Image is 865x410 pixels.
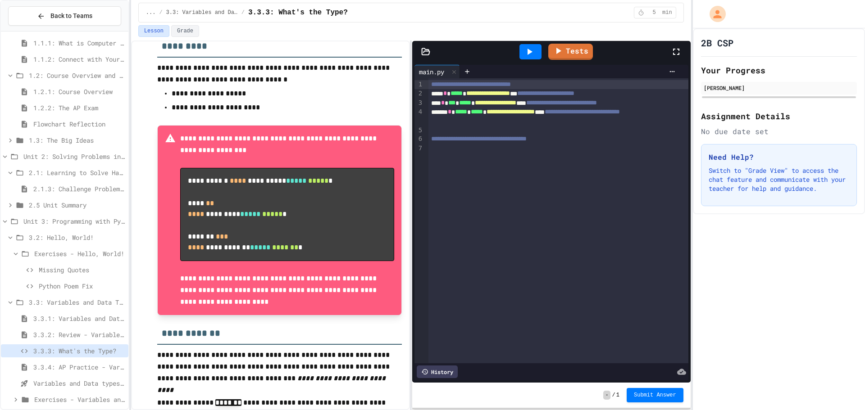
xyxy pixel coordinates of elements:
[414,67,449,77] div: main.py
[603,391,610,400] span: -
[662,9,672,16] span: min
[33,38,125,48] span: 1.1.1: What is Computer Science?
[33,362,125,372] span: 3.3.4: AP Practice - Variables
[241,9,245,16] span: /
[23,216,125,226] span: Unit 3: Programming with Python
[34,249,125,258] span: Exercises - Hello, World!
[701,126,857,137] div: No due date set
[700,4,728,24] div: My Account
[33,119,125,129] span: Flowchart Reflection
[166,9,238,16] span: 3.3: Variables and Data Types
[548,44,593,60] a: Tests
[414,80,423,89] div: 1
[33,184,125,194] span: 2.1.3: Challenge Problem - The Bridge
[701,110,857,122] h2: Assignment Details
[159,9,162,16] span: /
[29,233,125,242] span: 3.2: Hello, World!
[616,392,619,399] span: 1
[709,166,849,193] p: Switch to "Grade View" to access the chat feature and communicate with your teacher for help and ...
[39,265,125,275] span: Missing Quotes
[33,378,125,388] span: Variables and Data types - quiz
[417,365,458,378] div: History
[627,388,683,402] button: Submit Answer
[414,144,423,153] div: 7
[8,6,121,26] button: Back to Teams
[138,25,169,37] button: Lesson
[709,152,849,162] h3: Need Help?
[414,126,423,135] div: 5
[414,99,423,108] div: 3
[33,103,125,113] span: 1.2.2: The AP Exam
[33,54,125,64] span: 1.1.2: Connect with Your World
[414,108,423,126] div: 4
[29,200,125,210] span: 2.5 Unit Summary
[248,7,348,18] span: 3.3.3: What's the Type?
[33,346,125,356] span: 3.3.3: What's the Type?
[414,135,423,144] div: 6
[146,9,156,16] span: ...
[50,11,92,21] span: Back to Teams
[414,89,423,98] div: 2
[647,9,661,16] span: 5
[34,395,125,404] span: Exercises - Variables and Data Types
[23,152,125,161] span: Unit 2: Solving Problems in Computer Science
[33,314,125,323] span: 3.3.1: Variables and Data Types
[29,297,125,307] span: 3.3: Variables and Data Types
[171,25,199,37] button: Grade
[701,36,733,49] h1: 2B CSP
[701,64,857,77] h2: Your Progress
[414,65,460,78] div: main.py
[29,168,125,177] span: 2.1: Learning to Solve Hard Problems
[634,392,676,399] span: Submit Answer
[704,84,854,92] div: [PERSON_NAME]
[33,87,125,96] span: 1.2.1: Course Overview
[612,392,615,399] span: /
[29,71,125,80] span: 1.2: Course Overview and the AP Exam
[29,135,125,145] span: 1.3: The Big Ideas
[39,281,125,291] span: Python Poem Fix
[33,330,125,339] span: 3.3.2: Review - Variables and Data Types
